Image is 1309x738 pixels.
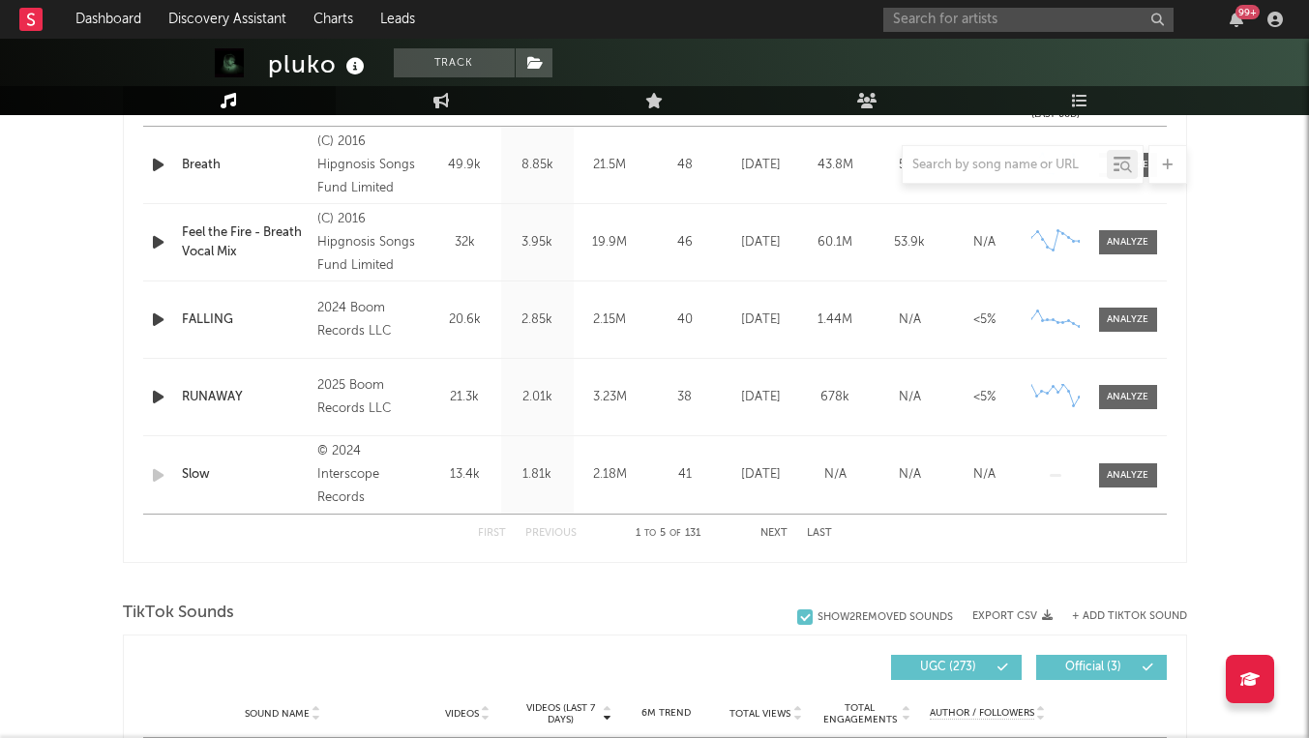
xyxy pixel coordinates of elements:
[651,310,719,330] div: 40
[878,388,942,407] div: N/A
[521,702,600,725] span: Videos (last 7 days)
[891,655,1022,680] button: UGC(273)
[1235,5,1260,19] div: 99 +
[1053,611,1187,622] button: + Add TikTok Sound
[317,131,423,200] div: (C) 2016 Hipgnosis Songs Fund Limited
[317,440,423,510] div: © 2024 Interscope Records
[579,388,641,407] div: 3.23M
[729,310,793,330] div: [DATE]
[245,708,310,720] span: Sound Name
[579,233,641,252] div: 19.9M
[878,310,942,330] div: N/A
[904,662,993,673] span: UGC ( 273 )
[651,388,719,407] div: 38
[1072,611,1187,622] button: + Add TikTok Sound
[651,233,719,252] div: 46
[506,310,569,330] div: 2.85k
[952,465,1017,485] div: N/A
[317,374,423,421] div: 2025 Boom Records LLC
[930,707,1034,720] span: Author / Followers
[506,233,569,252] div: 3.95k
[729,465,793,485] div: [DATE]
[579,465,641,485] div: 2.18M
[433,465,496,485] div: 13.4k
[615,522,722,546] div: 1 5 131
[445,708,479,720] span: Videos
[729,708,790,720] span: Total Views
[972,610,1053,622] button: Export CSV
[729,233,793,252] div: [DATE]
[182,388,309,407] a: RUNAWAY
[760,528,788,539] button: Next
[182,223,309,261] a: Feel the Fire - Breath Vocal Mix
[803,388,868,407] div: 678k
[433,233,496,252] div: 32k
[651,465,719,485] div: 41
[1230,12,1243,27] button: 99+
[803,310,868,330] div: 1.44M
[317,208,423,278] div: (C) 2016 Hipgnosis Songs Fund Limited
[433,388,496,407] div: 21.3k
[506,388,569,407] div: 2.01k
[803,465,868,485] div: N/A
[1049,662,1138,673] span: Official ( 3 )
[729,388,793,407] div: [DATE]
[182,465,309,485] a: Slow
[268,48,370,80] div: pluko
[644,529,656,538] span: to
[818,611,953,624] div: Show 2 Removed Sounds
[903,158,1107,173] input: Search by song name or URL
[952,388,1017,407] div: <5%
[807,528,832,539] button: Last
[883,8,1174,32] input: Search for artists
[1036,655,1167,680] button: Official(3)
[317,297,423,343] div: 2024 Boom Records LLC
[669,529,681,538] span: of
[878,465,942,485] div: N/A
[182,310,309,330] a: FALLING
[952,233,1017,252] div: N/A
[506,465,569,485] div: 1.81k
[394,48,515,77] button: Track
[952,310,1017,330] div: <5%
[123,602,234,625] span: TikTok Sounds
[621,706,711,721] div: 6M Trend
[478,528,506,539] button: First
[525,528,577,539] button: Previous
[820,702,899,725] span: Total Engagements
[803,233,868,252] div: 60.1M
[579,310,641,330] div: 2.15M
[433,310,496,330] div: 20.6k
[878,233,942,252] div: 53.9k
